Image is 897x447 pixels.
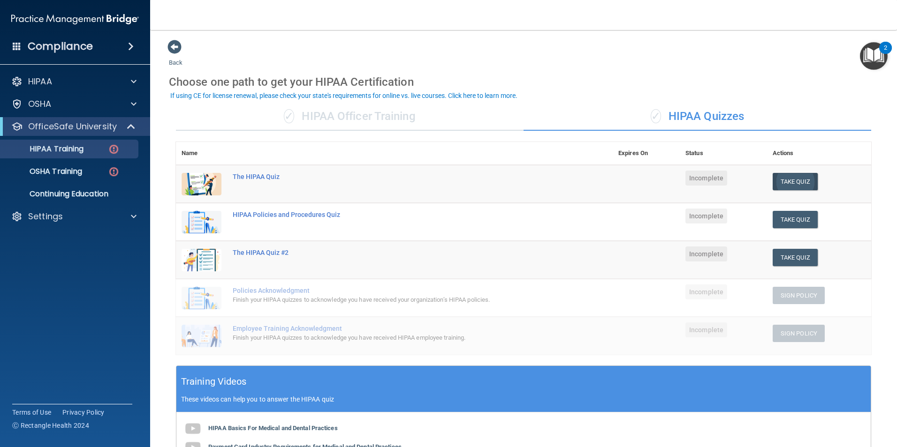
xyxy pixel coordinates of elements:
[28,40,93,53] h4: Compliance
[773,249,818,266] button: Take Quiz
[767,142,871,165] th: Actions
[233,325,566,332] div: Employee Training Acknowledgment
[860,42,888,70] button: Open Resource Center, 2 new notifications
[233,249,566,256] div: The HIPAA Quiz #2
[28,76,52,87] p: HIPAA
[28,98,52,110] p: OSHA
[6,167,82,176] p: OSHA Training
[773,287,825,304] button: Sign Policy
[685,322,727,337] span: Incomplete
[11,10,139,29] img: PMB logo
[773,211,818,228] button: Take Quiz
[680,142,767,165] th: Status
[685,209,727,223] span: Incomplete
[685,246,727,261] span: Incomplete
[884,48,887,60] div: 2
[108,143,120,155] img: danger-circle.6113f641.png
[169,48,182,66] a: Back
[169,68,878,96] div: Choose one path to get your HIPAA Certification
[6,189,134,199] p: Continuing Education
[613,142,680,165] th: Expires On
[11,76,137,87] a: HIPAA
[181,395,866,403] p: These videos can help you to answer the HIPAA quiz
[183,419,202,438] img: gray_youtube_icon.38fcd6cc.png
[176,103,524,131] div: HIPAA Officer Training
[6,144,84,154] p: HIPAA Training
[12,408,51,417] a: Terms of Use
[28,211,63,222] p: Settings
[233,287,566,294] div: Policies Acknowledgment
[62,408,105,417] a: Privacy Policy
[169,91,519,100] button: If using CE for license renewal, please check your state's requirements for online vs. live cours...
[284,109,294,123] span: ✓
[208,425,338,432] b: HIPAA Basics For Medical and Dental Practices
[170,92,517,99] div: If using CE for license renewal, please check your state's requirements for online vs. live cours...
[685,171,727,186] span: Incomplete
[651,109,661,123] span: ✓
[233,332,566,343] div: Finish your HIPAA quizzes to acknowledge you have received HIPAA employee training.
[233,173,566,180] div: The HIPAA Quiz
[735,380,886,418] iframe: Drift Widget Chat Controller
[11,98,137,110] a: OSHA
[108,166,120,178] img: danger-circle.6113f641.png
[28,121,117,132] p: OfficeSafe University
[181,373,247,390] h5: Training Videos
[233,211,566,218] div: HIPAA Policies and Procedures Quiz
[773,325,825,342] button: Sign Policy
[176,142,227,165] th: Name
[685,284,727,299] span: Incomplete
[524,103,871,131] div: HIPAA Quizzes
[12,421,89,430] span: Ⓒ Rectangle Health 2024
[233,294,566,305] div: Finish your HIPAA quizzes to acknowledge you have received your organization’s HIPAA policies.
[11,211,137,222] a: Settings
[11,121,136,132] a: OfficeSafe University
[773,173,818,190] button: Take Quiz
